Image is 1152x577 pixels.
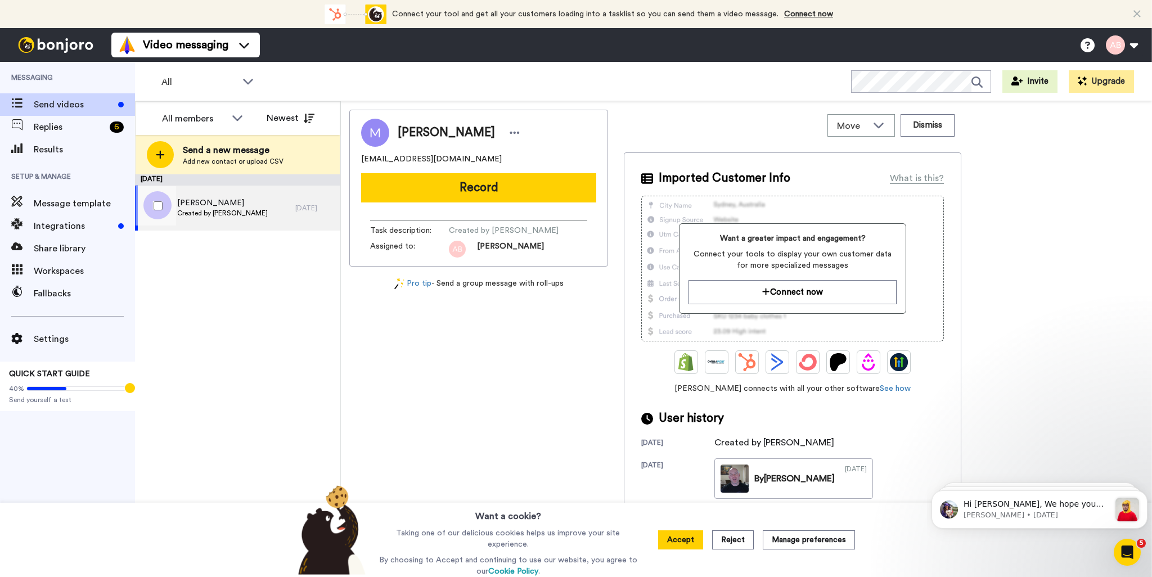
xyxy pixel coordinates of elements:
span: [PERSON_NAME] [477,241,544,258]
a: By[PERSON_NAME][DATE] [714,458,873,499]
span: Send yourself a test [9,395,126,404]
div: - Send a group message with roll-ups [349,278,608,290]
button: Dismiss [901,114,955,137]
a: Pro tip [394,278,431,290]
img: Ontraport [708,353,726,371]
span: Send a new message [183,143,283,157]
span: Task description : [370,225,449,236]
div: By [PERSON_NAME] [754,472,835,485]
button: Reject [712,530,754,549]
div: [DATE] [845,465,867,493]
p: By choosing to Accept and continuing to use our website, you agree to our . [376,555,640,577]
img: 26b19406-38a5-456c-bbc9-1c1fc3ca4914-thumb.jpg [721,465,749,493]
button: Newest [258,107,323,129]
span: Results [34,143,135,156]
span: All [161,75,237,89]
span: Send videos [34,98,114,111]
span: Assigned to: [370,241,449,258]
span: Imported Customer Info [659,170,790,187]
span: Add new contact or upload CSV [183,157,283,166]
img: GoHighLevel [890,353,908,371]
span: Replies [34,120,105,134]
img: Drip [859,353,877,371]
div: [DATE] [641,438,714,449]
div: 6 [110,121,124,133]
span: Integrations [34,219,114,233]
span: Message template [34,197,135,210]
span: Settings [34,332,135,346]
span: Want a greater impact and engagement? [688,233,896,244]
div: All members [162,112,226,125]
div: What is this? [890,172,944,185]
span: Connect your tools to display your own customer data for more specialized messages [688,249,896,271]
span: 40% [9,384,24,393]
p: Taking one of our delicious cookies helps us improve your site experience. [376,528,640,550]
span: User history [659,410,724,427]
a: See how [880,385,911,393]
img: Patreon [829,353,847,371]
img: bear-with-cookie.png [288,485,371,575]
h3: Want a cookie? [475,503,541,523]
iframe: Intercom notifications message [927,468,1152,547]
span: [PERSON_NAME] [177,197,268,209]
div: [DATE] [295,204,335,213]
button: Accept [658,530,703,549]
button: Upgrade [1069,70,1134,93]
span: Created by [PERSON_NAME] [449,225,559,236]
div: [DATE] [135,174,340,186]
span: Fallbacks [34,287,135,300]
span: Connect your tool and get all your customers loading into a tasklist so you can send them a video... [392,10,778,18]
a: Connect now [784,10,833,18]
div: [DATE] [641,461,714,499]
span: Share library [34,242,135,255]
img: ActiveCampaign [768,353,786,371]
button: Connect now [688,280,896,304]
img: Shopify [677,353,695,371]
button: Record [361,173,596,202]
img: bj-logo-header-white.svg [13,37,98,53]
div: Tooltip anchor [125,383,135,393]
span: QUICK START GUIDE [9,370,90,378]
img: Hubspot [738,353,756,371]
span: Created by [PERSON_NAME] [177,209,268,218]
img: magic-wand.svg [394,278,404,290]
div: animation [325,4,386,24]
a: Cookie Policy [488,567,538,575]
iframe: Intercom live chat [1114,539,1141,566]
span: Video messaging [143,37,228,53]
img: vm-color.svg [118,36,136,54]
span: [PERSON_NAME] [398,124,495,141]
span: [EMAIL_ADDRESS][DOMAIN_NAME] [361,154,502,165]
button: Manage preferences [763,530,855,549]
button: Invite [1002,70,1057,93]
img: Image of Monica Bitar [361,119,389,147]
span: [PERSON_NAME] connects with all your other software [641,383,944,394]
span: Move [837,119,867,133]
img: ConvertKit [799,353,817,371]
span: 5 [1137,539,1146,548]
div: Created by [PERSON_NAME] [714,436,834,449]
span: Workspaces [34,264,135,278]
img: ab.png [449,241,466,258]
